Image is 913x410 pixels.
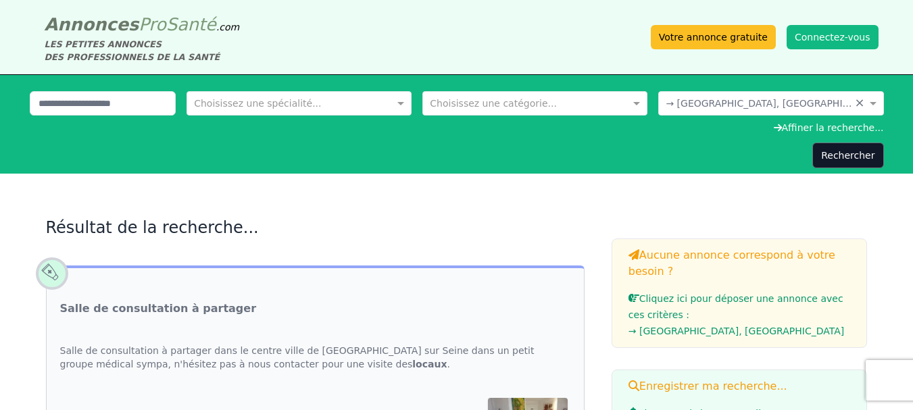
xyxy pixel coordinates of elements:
h2: Résultat de la recherche... [46,217,585,238]
strong: locaux [412,359,447,369]
li: → [GEOGRAPHIC_DATA], [GEOGRAPHIC_DATA] [628,323,851,339]
a: Salle de consultation à partager [60,301,257,317]
span: Santé [166,14,216,34]
span: Pro [139,14,166,34]
a: Votre annonce gratuite [651,25,776,49]
div: LES PETITES ANNONCES DES PROFESSIONNELS DE LA SANTÉ [45,38,240,63]
div: Salle de consultation à partager dans le centre ville de [GEOGRAPHIC_DATA] sur Seine dans un peti... [47,330,584,384]
span: .com [216,22,239,32]
div: Affiner la recherche... [30,121,884,134]
h3: Enregistrer ma recherche... [628,378,851,394]
a: Cliquez ici pour déposer une annonce avec ces critères :→ [GEOGRAPHIC_DATA], [GEOGRAPHIC_DATA] [628,293,851,339]
button: Rechercher [812,143,883,168]
span: Clear all [855,97,866,110]
h3: Aucune annonce correspond à votre besoin ? [628,247,851,280]
button: Connectez-vous [787,25,879,49]
a: AnnoncesProSanté.com [45,14,240,34]
span: Annonces [45,14,139,34]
